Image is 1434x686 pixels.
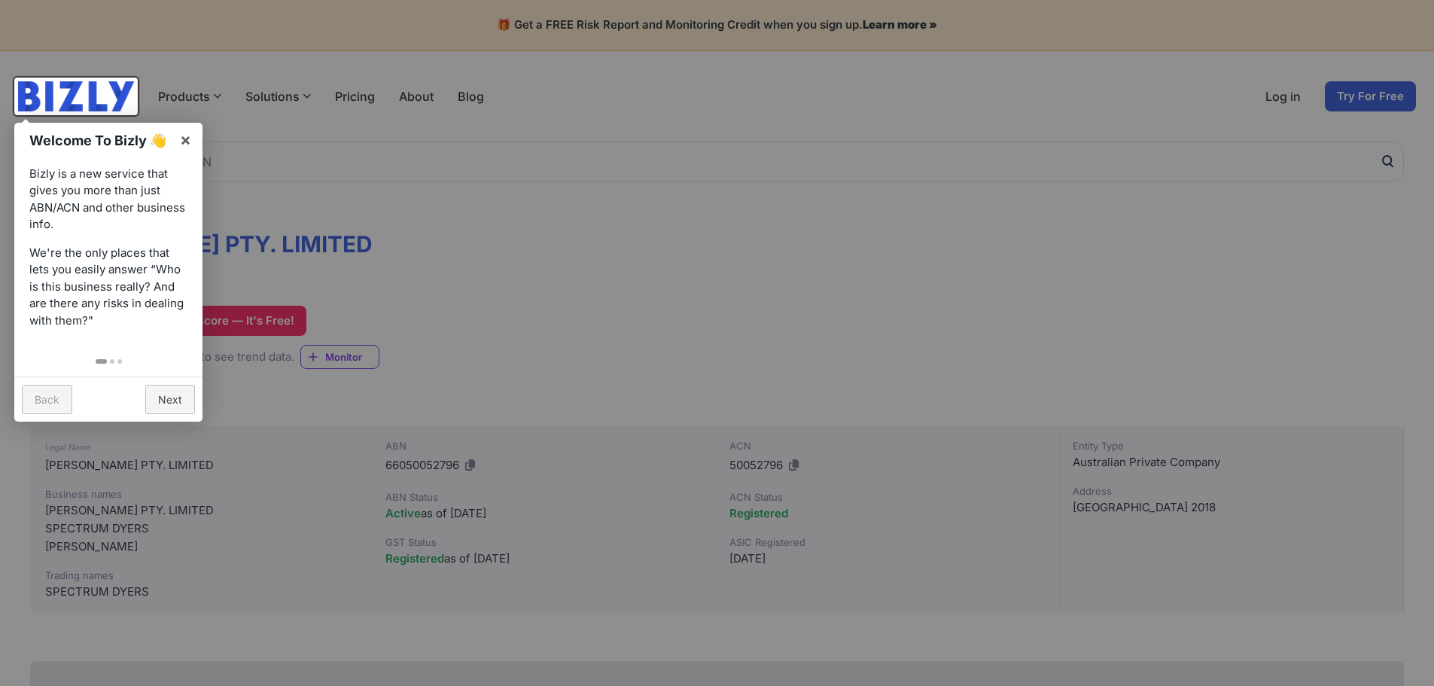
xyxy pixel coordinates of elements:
[29,130,172,151] h1: Welcome To Bizly 👋
[29,166,187,233] p: Bizly is a new service that gives you more than just ABN/ACN and other business info.
[29,245,187,330] p: We're the only places that lets you easily answer “Who is this business really? And are there any...
[169,123,202,157] a: ×
[145,385,195,414] a: Next
[22,385,72,414] a: Back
